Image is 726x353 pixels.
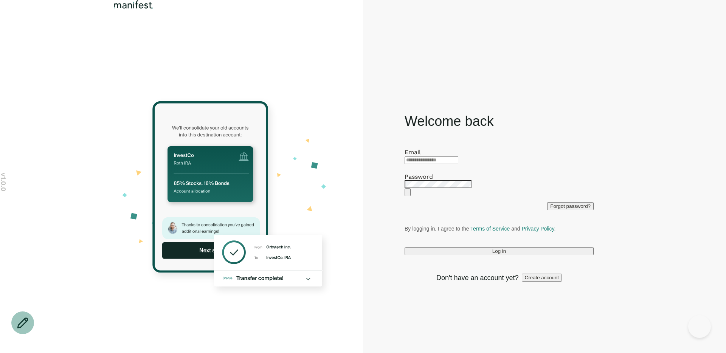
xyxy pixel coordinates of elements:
button: Create account [522,274,562,282]
h1: Welcome back [405,112,594,130]
span: Forgot password? [550,203,591,209]
button: Log in [405,247,594,255]
label: Email [405,149,421,156]
span: Don't have an account yet? [436,273,519,282]
span: Log in [492,248,506,254]
label: Password [405,173,433,180]
iframe: Help Scout Beacon - Open [688,315,711,338]
button: Forgot password? [547,202,594,210]
a: Terms of Service [470,226,510,232]
button: Show password [405,188,411,196]
a: Privacy Policy [521,226,554,232]
span: Create account [525,275,559,280]
p: By logging in, I agree to the and . [405,225,594,232]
